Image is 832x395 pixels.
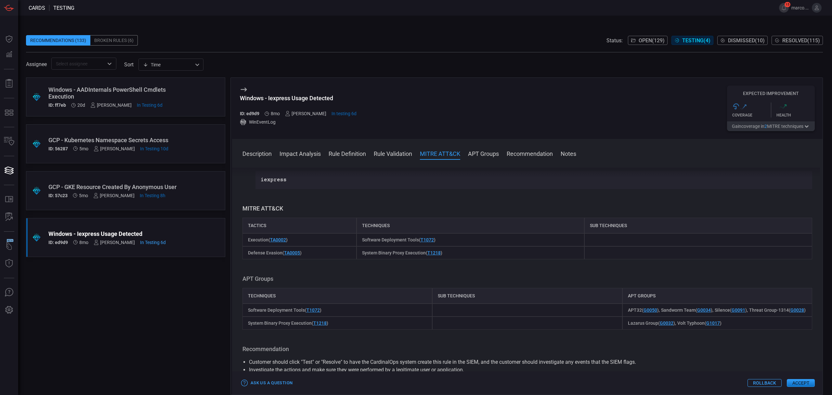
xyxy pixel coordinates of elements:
[48,240,68,245] h5: ID: ed9d9
[660,320,673,326] a: G0032
[140,193,165,198] span: Aug 25, 2025 9:09 AM
[240,119,357,125] div: WinEventLog
[79,193,88,198] span: Mar 17, 2025 10:05 AM
[1,105,17,120] button: MITRE - Detection Posture
[79,146,88,151] span: Apr 03, 2025 3:52 AM
[284,250,300,255] a: TA0005
[622,288,812,304] div: APT Groups
[279,149,321,157] button: Impact Analysis
[53,5,74,11] span: testing
[606,37,623,44] span: Status:
[1,134,17,149] button: Inventory
[677,320,721,326] span: Volt Typhoon ( )
[313,320,327,326] a: T1218
[420,149,460,157] button: MITRE ATT&CK
[628,36,668,45] button: Open(129)
[697,307,711,313] a: G0034
[242,288,432,304] div: Techniques
[717,36,768,45] button: Dismissed(10)
[143,61,193,68] div: Time
[94,146,135,151] div: [PERSON_NAME]
[427,250,441,255] a: T1218
[764,124,767,129] span: 2
[362,250,442,255] span: System Binary Proxy Execution ( )
[124,61,134,68] label: sort
[639,37,665,44] span: Open ( 129 )
[1,209,17,225] button: ALERT ANALYSIS
[93,193,135,198] div: [PERSON_NAME]
[727,121,815,131] button: Gaincoverage in2MITRE techniques
[248,250,302,255] span: Defense Evasion ( )
[26,61,47,67] span: Assignee
[329,149,366,157] button: Rule Definition
[248,237,288,242] span: Execution ( )
[643,307,657,313] a: G0050
[48,86,178,100] div: Windows - AADInternals PowerShell Cmdlets Execution
[249,366,806,374] li: Investigate the actions and make sure they were performed by a legitimate user or application.
[747,379,782,387] button: Rollback
[362,237,435,242] span: Software Deployment Tools ( )
[1,192,17,207] button: Rule Catalog
[53,60,104,68] input: Select assignee
[48,230,178,237] div: Windows - Iexpress Usage Detected
[728,37,765,44] span: Dismissed ( 10 )
[584,218,812,233] div: Sub Techniques
[1,238,17,254] button: Wingman
[1,256,17,271] button: Threat Intelligence
[248,320,328,326] span: System Binary Proxy Execution ( )
[240,95,357,102] div: Windows - Iexpress Usage Detected
[1,31,17,47] button: Dashboard
[306,307,320,313] a: T1072
[29,5,45,11] span: Cards
[140,146,168,151] span: Aug 16, 2025 2:21 AM
[1,76,17,91] button: Reports
[285,111,326,116] div: [PERSON_NAME]
[140,240,166,245] span: Aug 19, 2025 11:38 AM
[1,47,17,62] button: Detections
[48,193,68,198] h5: ID: 57c23
[561,149,576,157] button: Notes
[374,149,412,157] button: Rule Validation
[261,176,807,184] p: iexpress
[782,37,820,44] span: Resolved ( 115 )
[727,91,815,96] h5: Expected Improvement
[240,111,259,116] h5: ID: ed9d9
[90,35,138,46] div: Broken Rules (6)
[242,218,357,233] div: Tactics
[240,378,294,388] button: Ask Us a Question
[1,285,17,300] button: Ask Us A Question
[787,379,815,387] button: Accept
[90,102,132,108] div: [PERSON_NAME]
[271,111,280,116] span: Dec 31, 2024 4:55 AM
[682,37,710,44] span: Testing ( 4 )
[26,35,90,46] div: Recommendations (133)
[1,302,17,318] button: Preferences
[715,307,747,313] span: Silence ( )
[79,240,88,245] span: Dec 31, 2024 4:55 AM
[242,205,812,212] h3: MITRE ATT&CK
[249,358,806,366] li: Customer should click "Test" or "Resolve" to have the CardinalOps system create this rule in the ...
[628,307,659,313] span: APT32 ( )
[48,146,68,151] h5: ID: 56287
[248,307,321,313] span: Software Deployment Tools ( )
[732,307,745,313] a: G0091
[749,307,806,313] span: Threat Group-1314 ( )
[48,137,178,143] div: GCP - Kubernetes Namespace Secrets Access
[1,163,17,178] button: Cards
[779,3,789,13] button: 15
[137,102,162,108] span: Aug 20, 2025 1:31 AM
[661,307,712,313] span: Sandworm Team ( )
[772,36,823,45] button: Resolved(115)
[468,149,499,157] button: APT Groups
[331,111,357,116] span: Aug 19, 2025 11:38 AM
[357,218,584,233] div: Techniques
[77,102,85,108] span: Aug 05, 2025 7:03 AM
[776,113,815,117] div: Health
[791,5,809,10] span: marco.[PERSON_NAME]
[507,149,553,157] button: Recommendation
[432,288,622,304] div: Sub techniques
[732,113,771,117] div: Coverage
[242,345,812,353] h3: Recommendation
[270,237,286,242] a: TA0002
[421,237,434,242] a: T1072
